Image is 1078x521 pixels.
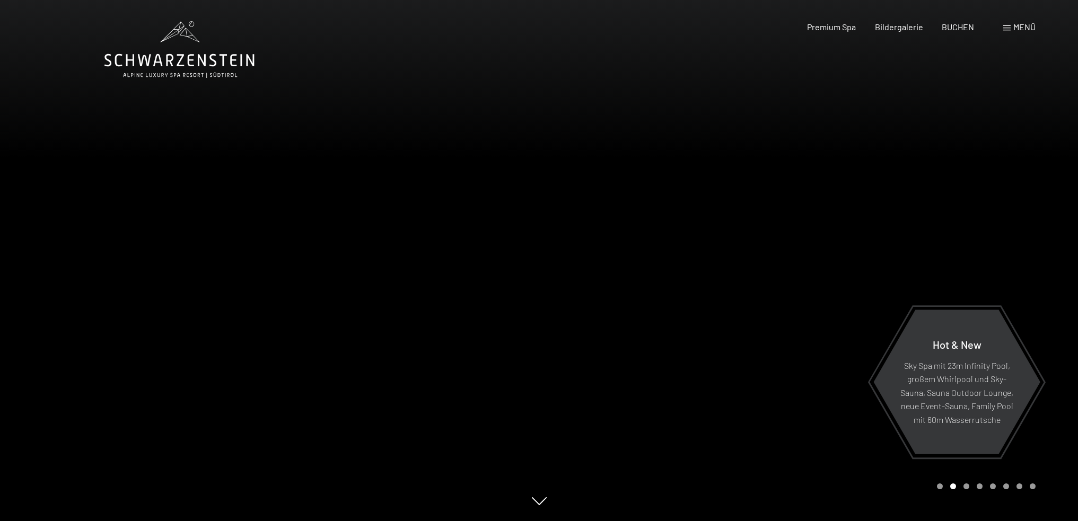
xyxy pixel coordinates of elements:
a: Bildergalerie [875,22,923,32]
div: Carousel Page 2 (Current Slide) [950,483,956,489]
div: Carousel Page 5 [990,483,996,489]
div: Carousel Page 6 [1003,483,1009,489]
a: Premium Spa [807,22,856,32]
div: Carousel Page 7 [1016,483,1022,489]
span: Menü [1013,22,1036,32]
a: Hot & New Sky Spa mit 23m Infinity Pool, großem Whirlpool und Sky-Sauna, Sauna Outdoor Lounge, ne... [873,309,1041,455]
div: Carousel Page 4 [977,483,983,489]
div: Carousel Pagination [933,483,1036,489]
p: Sky Spa mit 23m Infinity Pool, großem Whirlpool und Sky-Sauna, Sauna Outdoor Lounge, neue Event-S... [899,358,1014,426]
div: Carousel Page 1 [937,483,943,489]
span: Hot & New [933,338,981,350]
div: Carousel Page 8 [1030,483,1036,489]
a: BUCHEN [942,22,974,32]
div: Carousel Page 3 [963,483,969,489]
